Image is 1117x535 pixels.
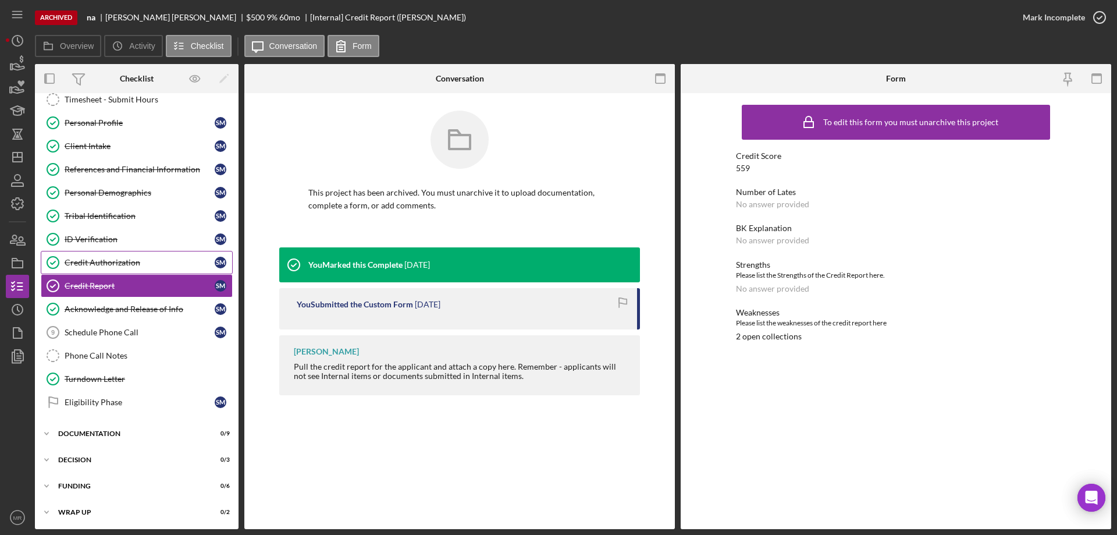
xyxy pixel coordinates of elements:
a: Personal DemographicsSM [41,181,233,204]
div: Archived [35,10,77,25]
div: BK Explanation [736,224,1056,233]
button: Mark Incomplete [1011,6,1111,29]
div: Credit Authorization [65,258,215,267]
button: Form [328,35,379,57]
div: S M [215,164,226,175]
div: No answer provided [736,200,809,209]
div: Client Intake [65,141,215,151]
text: MR [13,515,22,521]
div: You Marked this Complete [308,260,403,270]
div: 0 / 3 [209,456,230,463]
div: 0 / 2 [209,509,230,516]
div: S M [215,327,226,338]
div: 2 open collections [736,332,802,341]
div: Credit Report [65,281,215,290]
div: S M [215,303,226,315]
label: Overview [60,41,94,51]
a: References and Financial InformationSM [41,158,233,181]
div: References and Financial Information [65,165,215,174]
div: Wrap up [58,509,201,516]
div: S M [215,280,226,292]
b: na [87,13,95,22]
a: Client IntakeSM [41,134,233,158]
a: ID VerificationSM [41,228,233,251]
div: Form [886,74,906,83]
a: Personal ProfileSM [41,111,233,134]
a: Eligibility PhaseSM [41,391,233,414]
div: Pull the credit report for the applicant and attach a copy here. Remember - applicants will not s... [294,362,628,381]
a: Credit ReportSM [41,274,233,297]
div: Funding [58,483,201,490]
div: Personal Profile [65,118,215,127]
label: Activity [129,41,155,51]
div: Open Intercom Messenger [1077,484,1105,512]
a: Acknowledge and Release of InfoSM [41,297,233,321]
button: Conversation [244,35,325,57]
div: Timesheet - Submit Hours [65,95,232,104]
div: 60 mo [279,13,300,22]
label: Conversation [269,41,318,51]
a: Timesheet - Submit Hours [41,88,233,111]
div: Acknowledge and Release of Info [65,304,215,314]
div: 559 [736,164,750,173]
div: Decision [58,456,201,463]
label: Form [353,41,372,51]
tspan: 9 [51,329,55,336]
a: Tribal IdentificationSM [41,204,233,228]
button: MR [6,506,29,529]
time: 2025-09-24 13:39 [415,300,440,309]
time: 2025-09-24 13:41 [404,260,430,270]
label: Checklist [191,41,224,51]
div: 0 / 9 [209,430,230,437]
div: [PERSON_NAME] [294,347,359,356]
div: Tribal Identification [65,211,215,221]
div: S M [215,210,226,222]
div: $500 [246,13,265,22]
a: Phone Call Notes [41,344,233,367]
div: S M [215,233,226,245]
div: Personal Demographics [65,188,215,197]
div: Phone Call Notes [65,351,232,360]
div: S M [215,187,226,199]
div: S M [215,140,226,152]
div: Credit Score [736,151,1056,161]
div: 0 / 6 [209,483,230,490]
div: Strengths [736,260,1056,270]
button: Activity [104,35,162,57]
div: 9 % [266,13,278,22]
a: Turndown Letter [41,367,233,391]
div: Schedule Phone Call [65,328,215,337]
div: Please list the weaknesses of the credit report here [736,317,1056,329]
button: Checklist [166,35,232,57]
div: [Internal] Credit Report ([PERSON_NAME]) [310,13,466,22]
div: S M [215,257,226,268]
a: 9Schedule Phone CallSM [41,321,233,344]
div: Please list the Strengths of the Credit Report here. [736,270,1056,281]
div: You Submitted the Custom Form [297,300,413,309]
div: ID Verification [65,235,215,244]
div: Weaknesses [736,308,1056,317]
div: Number of Lates [736,187,1056,197]
div: Turndown Letter [65,374,232,384]
div: No answer provided [736,236,809,245]
div: To edit this form you must unarchive this project [823,118,998,127]
div: Conversation [436,74,484,83]
div: Checklist [120,74,154,83]
div: S M [215,117,226,129]
div: Eligibility Phase [65,398,215,407]
button: Overview [35,35,101,57]
div: [PERSON_NAME] [PERSON_NAME] [105,13,246,22]
div: No answer provided [736,284,809,293]
p: This project has been archived. You must unarchive it to upload documentation, complete a form, o... [308,186,611,212]
a: Credit AuthorizationSM [41,251,233,274]
div: Mark Incomplete [1023,6,1085,29]
div: Documentation [58,430,201,437]
div: S M [215,396,226,408]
